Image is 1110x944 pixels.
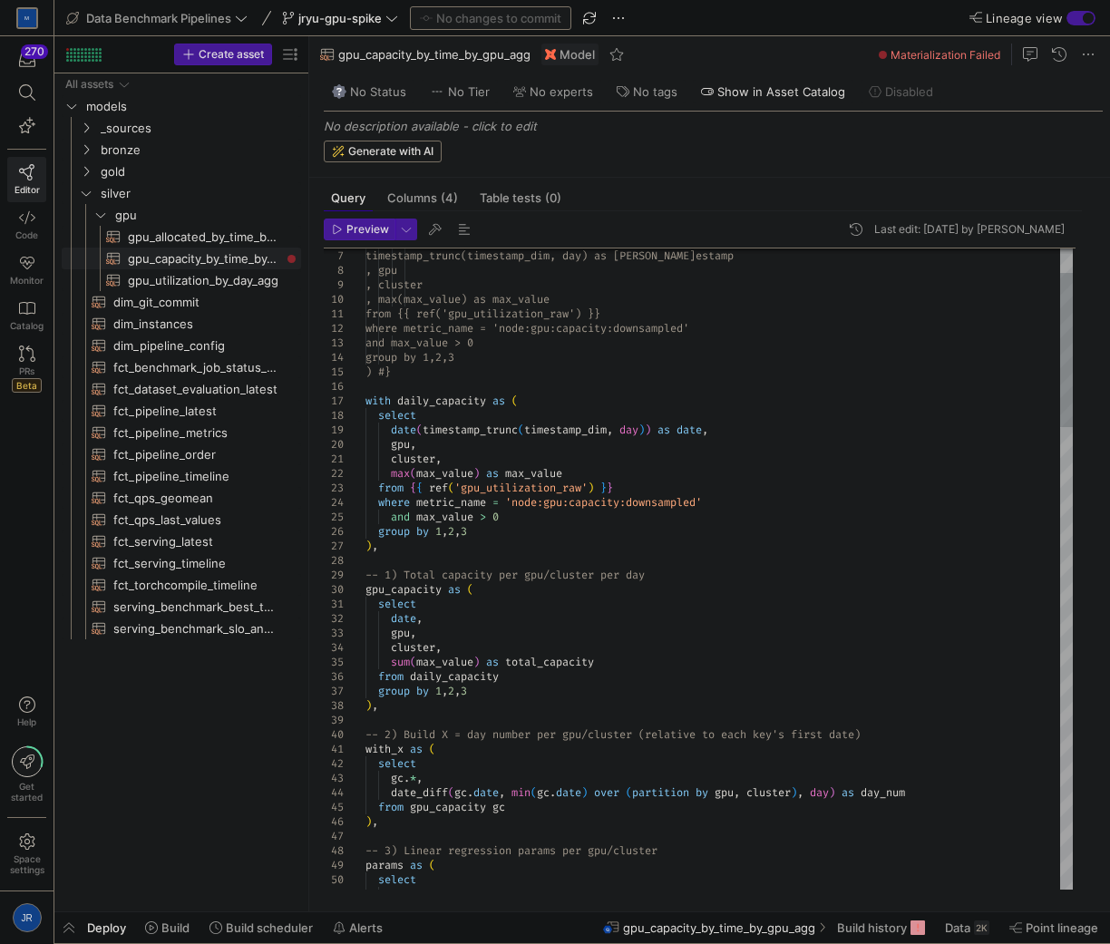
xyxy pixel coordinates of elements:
[113,510,280,530] span: fct_qps_last_values​​​​​​​​​​
[277,6,403,30] button: jryu-gpu-spike
[324,248,344,263] div: 7
[324,698,344,713] div: 38
[442,524,448,539] span: ,
[467,785,473,800] span: .
[101,183,298,204] span: silver
[505,495,702,510] span: 'node:gpu:capacity:downsampled'
[113,597,280,618] span: serving_benchmark_best_throughput_per_slo​​​​​​​​​​
[324,742,344,756] div: 41
[324,141,442,162] button: Generate with AI
[113,292,280,313] span: dim_git_commit​​​​​​​​​​
[324,655,344,669] div: 35
[113,618,280,639] span: serving_benchmark_slo_annotated​​​​​​​​​​
[101,118,298,139] span: _sources
[62,117,301,139] div: Press SPACE to select this row.
[113,379,280,400] span: fct_dataset_evaluation_latest​​​​​​​​​​
[12,378,42,393] span: Beta
[974,920,989,935] div: 2K
[448,582,461,597] span: as
[435,640,442,655] span: ,
[338,47,531,62] span: gpu_capacity_by_time_by_gpu_agg
[365,321,657,336] span: where metric_name = 'node:gpu:capacity:downsam
[325,912,391,943] button: Alerts
[62,530,301,552] div: Press SPACE to select this row.
[430,84,444,99] img: No tier
[324,684,344,698] div: 37
[511,394,518,408] span: (
[423,423,518,437] span: timestamp_trunc
[410,655,416,669] span: (
[467,582,473,597] span: (
[430,84,490,99] span: No Tier
[86,96,298,117] span: models
[874,223,1065,236] div: Last edit: [DATE] by [PERSON_NAME]
[19,365,34,376] span: PRs
[324,408,344,423] div: 18
[324,292,344,307] div: 10
[15,229,38,240] span: Code
[62,509,301,530] a: fct_qps_last_values​​​​​​​​​​
[62,248,301,269] a: gpu_capacity_by_time_by_gpu_agg​​​​​​​​​​
[62,530,301,552] a: fct_serving_latest​​​​​​​​​​
[492,495,499,510] span: =
[391,466,410,481] span: max
[7,899,46,937] button: JR
[454,481,588,495] span: 'gpu_utilization_raw'
[524,423,607,437] span: timestamp_dim
[13,903,42,932] div: JR
[717,84,845,99] span: Show in Asset Catalog
[492,510,499,524] span: 0
[62,269,301,291] div: Press SPACE to select this row.
[454,785,467,800] span: gc
[609,80,686,103] button: No tags
[62,313,301,335] div: Press SPACE to select this row.
[391,785,448,800] span: date_diff
[324,452,344,466] div: 21
[332,84,406,99] span: No Status
[113,444,280,465] span: fct_pipeline_order​​​​​​​​​​
[837,920,907,935] span: Build history
[324,524,344,539] div: 26
[454,524,461,539] span: ,
[201,912,321,943] button: Build scheduler
[62,596,301,618] div: Press SPACE to select this row.
[365,292,550,307] span: , max(max_value) as max_value
[62,335,301,356] a: dim_pipeline_config​​​​​​​​​​
[113,531,280,552] span: fct_serving_latest​​​​​​​​​​
[378,597,416,611] span: select
[324,219,395,240] button: Preview
[324,785,344,800] div: 44
[324,437,344,452] div: 20
[416,684,429,698] span: by
[416,423,423,437] span: (
[62,378,301,400] div: Press SPACE to select this row.
[416,510,473,524] span: max_value
[324,394,344,408] div: 17
[435,524,442,539] span: 1
[101,161,298,182] span: gold
[324,640,344,655] div: 34
[365,582,442,597] span: gpu_capacity
[113,336,280,356] span: dim_pipeline_config​​​​​​​​​​
[829,912,933,943] button: Build history
[945,920,970,935] span: Data
[324,568,344,582] div: 29
[113,401,280,422] span: fct_pipeline_latest​​​​​​​​​​
[416,611,423,626] span: ,
[365,350,454,365] span: group by 1,2,3
[387,192,458,204] span: Columns
[86,11,231,25] span: Data Benchmark Pipelines
[199,48,264,61] span: Create asset
[62,204,301,226] div: Press SPACE to select this row.
[638,423,645,437] span: )
[531,785,537,800] span: (
[391,452,435,466] span: cluster
[480,510,486,524] span: >
[473,466,480,481] span: )
[174,44,272,65] button: Create asset
[391,437,410,452] span: gpu
[410,481,416,495] span: {
[62,618,301,639] div: Press SPACE to select this row.
[324,597,344,611] div: 31
[441,192,458,204] span: (4)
